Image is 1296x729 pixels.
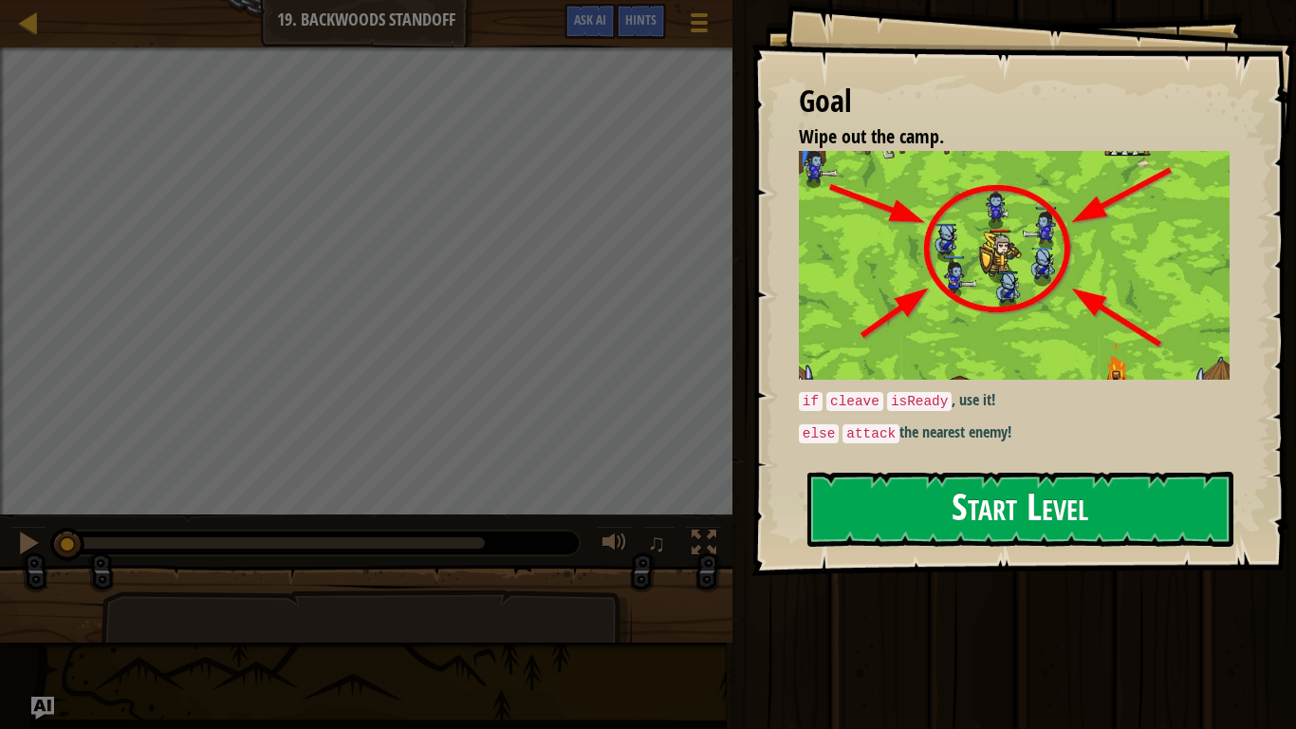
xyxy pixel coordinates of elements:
[31,697,54,720] button: Ask AI
[9,526,47,565] button: Ctrl + P: Pause
[799,392,823,411] code: if
[807,472,1233,547] button: Start Level
[625,10,657,28] span: Hints
[647,529,666,557] span: ♫
[799,151,1230,381] img: Standoff
[799,123,944,149] span: Wipe out the camp.
[799,421,1230,444] p: the nearest enemy!
[676,4,723,48] button: Show game menu
[643,526,676,565] button: ♫
[799,389,1230,412] p: , use it!
[596,526,634,565] button: Adjust volume
[775,123,1225,151] li: Wipe out the camp.
[799,424,840,443] code: else
[799,80,1230,123] div: Goal
[685,526,723,565] button: Toggle fullscreen
[887,392,952,411] code: isReady
[842,424,899,443] code: attack
[565,4,616,39] button: Ask AI
[826,392,883,411] code: cleave
[574,10,606,28] span: Ask AI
